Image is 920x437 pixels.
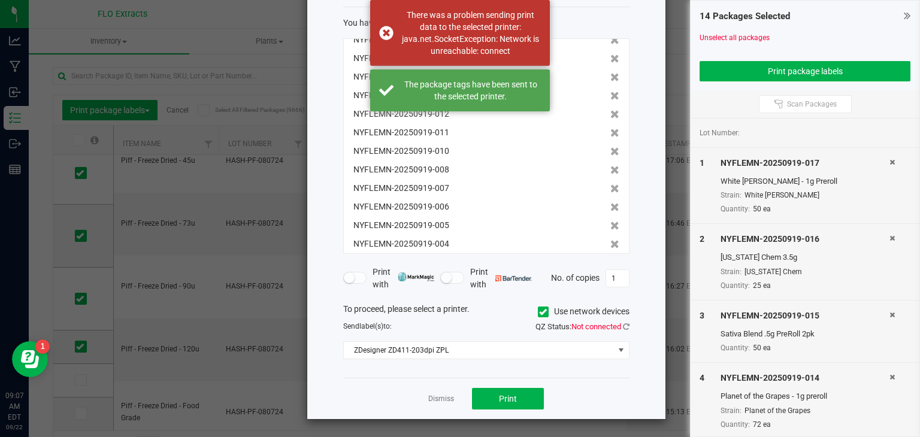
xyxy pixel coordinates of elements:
span: NYFLEMN-20250919-007 [353,182,449,195]
img: mark_magic_cybra.png [398,272,434,281]
div: The package tags have been sent to the selected printer. [400,78,541,102]
span: QZ Status: [535,322,630,331]
span: Strain: [721,191,742,199]
div: [US_STATE] Chem 3.5g [721,251,889,263]
span: NYFLEMN-20250919-015 [353,52,449,65]
span: You have selected 14 package labels to print [343,18,507,28]
span: Strain: [721,268,742,276]
span: Planet of the Grapes [745,406,810,415]
button: Print package labels [700,61,910,81]
div: : [343,17,630,29]
div: There was a problem sending print data to the selected printer: java.net.SocketException: Network... [400,9,541,57]
span: NYFLEMN-20250919-013 [353,89,449,102]
span: Quantity: [721,420,750,429]
span: NYFLEMN-20250919-008 [353,163,449,176]
span: 3 [700,311,704,320]
div: To proceed, please select a printer. [334,303,638,321]
span: NYFLEMN-20250919-016 [353,34,449,46]
span: 4 [700,373,704,383]
span: 50 ea [753,205,771,213]
span: 1 [700,158,704,168]
span: label(s) [359,322,383,330]
span: 25 ea [753,281,771,290]
span: NYFLEMN-20250919-010 [353,145,449,157]
button: Print [472,388,544,409]
div: White [PERSON_NAME] - 1g Preroll [721,175,889,187]
iframe: Resource center [12,341,48,377]
span: 72 ea [753,420,771,429]
div: NYFLEMN-20250919-017 [721,157,889,169]
span: Lot Number: [700,128,740,138]
span: [US_STATE] Chem [745,268,802,276]
span: Print with [470,266,532,291]
span: NYFLEMN-20250919-005 [353,219,449,232]
span: Print with [373,266,434,291]
span: NYFLEMN-20250919-014 [353,71,449,83]
iframe: Resource center unread badge [35,339,50,354]
span: Scan Packages [787,99,837,109]
div: NYFLEMN-20250919-015 [721,309,889,322]
span: White [PERSON_NAME] [745,191,819,199]
div: Planet of the Grapes - 1g preroll [721,390,889,402]
span: NYFLEMN-20250919-012 [353,108,449,120]
div: Sativa Blend .5g PreRoll 2pk [721,328,889,340]
span: Strain: [721,406,742,415]
span: 2 [700,234,704,244]
span: Quantity: [721,205,750,213]
a: Unselect all packages [700,34,770,42]
span: Quantity: [721,281,750,290]
img: bartender.png [495,275,532,281]
span: Send to: [343,322,392,330]
div: NYFLEMN-20250919-016 [721,233,889,245]
div: NYFLEMN-20250919-014 [721,372,889,384]
a: Dismiss [428,394,454,404]
span: ZDesigner ZD411-203dpi ZPL [344,342,614,359]
span: NYFLEMN-20250919-004 [353,238,449,250]
span: Print [499,394,517,403]
span: Not connected [571,322,621,331]
label: Use network devices [538,305,630,318]
span: No. of copies [551,272,600,282]
span: 50 ea [753,344,771,352]
span: Quantity: [721,344,750,352]
span: NYFLEMN-20250919-011 [353,126,449,139]
span: NYFLEMN-20250919-006 [353,201,449,213]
